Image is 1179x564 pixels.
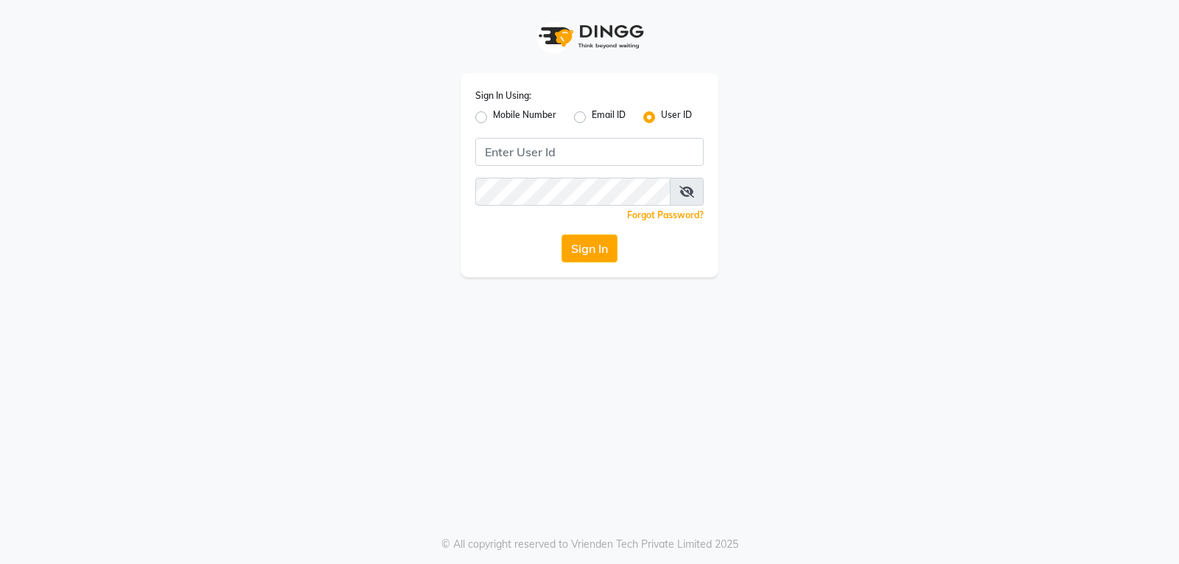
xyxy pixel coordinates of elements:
input: Username [475,138,704,166]
label: Email ID [592,108,626,126]
a: Forgot Password? [627,209,704,220]
label: Sign In Using: [475,89,531,102]
label: User ID [661,108,692,126]
input: Username [475,178,671,206]
button: Sign In [561,234,618,262]
img: logo1.svg [531,15,648,58]
label: Mobile Number [493,108,556,126]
